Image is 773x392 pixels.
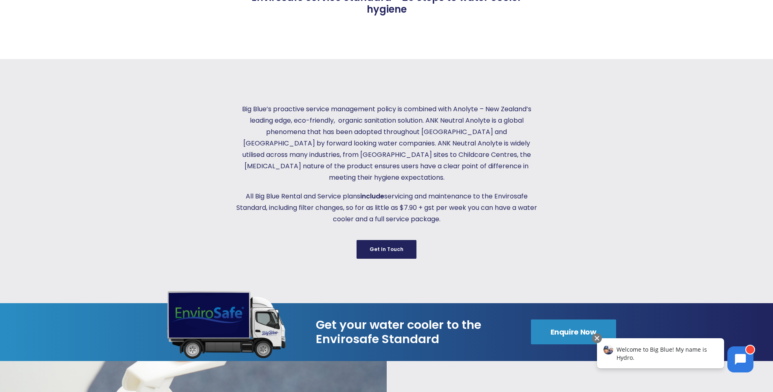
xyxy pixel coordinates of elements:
a: Enquire Now [531,319,616,344]
strong: include [360,192,384,201]
iframe: Chatbot [588,332,762,381]
span: Get your water cooler to the Envirosafe Standard [316,318,516,346]
a: Get in Touch [357,240,416,259]
p: All Big Blue Rental and Service plans servicing and maintenance to the Envirosafe Standard, inclu... [235,191,538,225]
p: Big Blue’s proactive service management policy is combined with Anolyte – New Zealand’s leading e... [235,104,538,183]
